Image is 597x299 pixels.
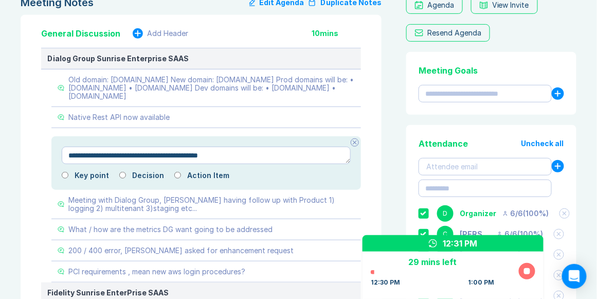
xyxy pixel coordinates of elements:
[147,29,188,38] div: Add Header
[419,137,468,150] div: Attendance
[492,1,529,9] div: View Invite
[460,209,496,218] div: Organizer
[460,230,491,238] div: Chris Halicki
[68,196,355,213] div: Meeting with Dialog Group, [PERSON_NAME] having follow up with Product 1) logging 2) multitenant ...
[502,209,549,218] div: 6 / 6 ( 100 %)
[312,29,361,38] div: 10 mins
[47,55,355,63] div: Dialog Group Sunrise Enterprise SAAS
[521,139,564,148] button: Uncheck all
[437,226,454,242] div: C
[68,225,273,234] div: What / how are the metrics DG want going to be addressed
[427,29,481,37] div: Resend Agenda
[68,113,170,121] div: Native Rest API now available
[68,76,355,100] div: Old domain: [DOMAIN_NAME] New domain: [DOMAIN_NAME] Prod domains will be: • [DOMAIN_NAME] • [DOMA...
[41,27,120,40] div: General Discussion
[68,247,294,255] div: 200 / 400 error, [PERSON_NAME] asked for enhancement request
[187,171,229,180] label: Action Item
[132,171,164,180] label: Decision
[437,205,454,222] div: D
[406,24,490,42] button: Resend Agenda
[419,64,564,77] div: Meeting Goals
[371,278,400,287] div: 12:30 PM
[497,230,544,238] div: 6 / 6 ( 100 %)
[75,171,109,180] label: Key point
[371,256,494,268] div: 29 mins left
[47,289,355,297] div: Fidelity Sunrise EnterPrise SAAS
[133,28,188,39] button: Add Header
[468,278,494,287] div: 1:00 PM
[427,1,454,9] div: Agenda
[68,268,245,276] div: PCI requirements , mean new aws login procedures?
[562,264,587,289] div: Open Intercom Messenger
[443,237,478,250] div: 12:31 PM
